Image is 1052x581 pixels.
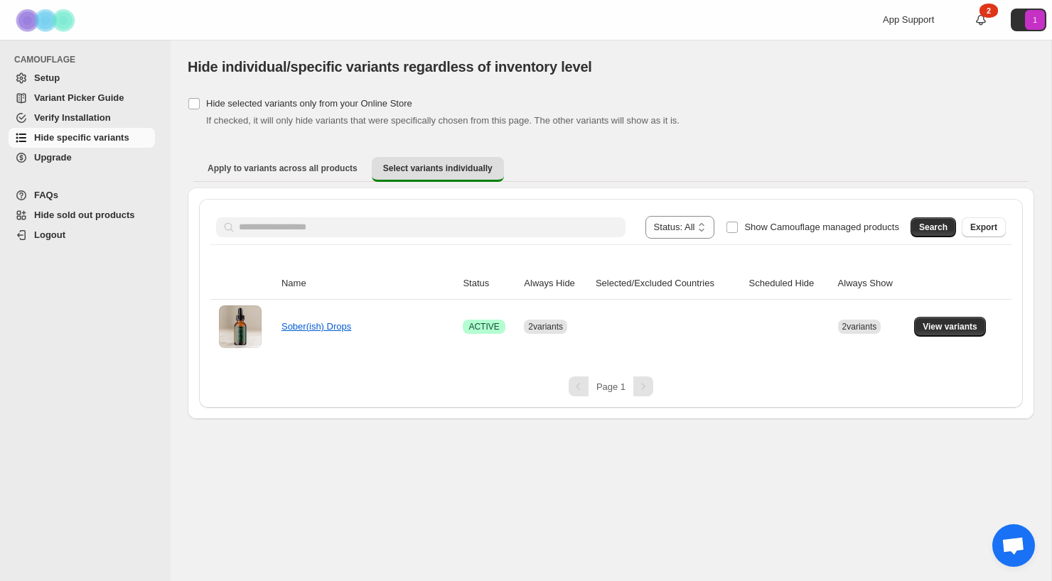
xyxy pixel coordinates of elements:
a: Open chat [992,524,1035,567]
span: ACTIVE [468,321,499,332]
span: CAMOUFLAGE [14,54,161,65]
a: Setup [9,68,155,88]
img: Camouflage [11,1,82,40]
span: Upgrade [34,152,72,163]
span: Hide specific variants [34,132,129,143]
span: Hide sold out products [34,210,135,220]
th: Status [458,268,520,300]
span: Hide individual/specific variants regardless of inventory level [188,59,592,75]
button: Export [962,217,1006,237]
button: Avatar with initials 1 [1011,9,1046,31]
a: FAQs [9,185,155,205]
div: 2 [979,4,998,18]
span: Page 1 [596,381,626,392]
th: Selected/Excluded Countries [591,268,745,300]
a: Verify Installation [9,108,155,128]
span: Logout [34,229,65,240]
a: Logout [9,225,155,245]
a: Hide specific variants [9,128,155,148]
span: Verify Installation [34,112,111,123]
th: Always Hide [520,268,591,300]
a: Variant Picker Guide [9,88,155,108]
th: Scheduled Hide [745,268,834,300]
span: Hide selected variants only from your Online Store [206,98,412,109]
a: Upgrade [9,148,155,168]
span: FAQs [34,190,58,200]
span: Show Camouflage managed products [744,222,899,232]
span: 2 variants [528,322,563,332]
img: Sober(ish) Drops [219,305,262,348]
span: App Support [883,14,934,25]
span: Select variants individually [383,163,493,174]
div: Select variants individually [188,188,1034,419]
span: Variant Picker Guide [34,92,124,103]
a: 2 [974,13,988,27]
span: If checked, it will only hide variants that were specifically chosen from this page. The other va... [206,115,680,126]
span: Apply to variants across all products [208,163,358,174]
button: Apply to variants across all products [196,157,369,180]
span: Avatar with initials 1 [1025,10,1045,30]
span: Search [919,222,948,233]
th: Name [277,268,458,300]
nav: Pagination [210,376,1011,396]
span: Setup [34,72,60,83]
button: Select variants individually [372,157,504,182]
span: 2 variants [842,322,877,332]
button: Search [911,217,956,237]
span: View variants [923,321,977,332]
a: Hide sold out products [9,205,155,225]
span: Export [970,222,997,233]
th: Always Show [834,268,911,300]
button: View variants [914,317,986,337]
a: Sober(ish) Drops [281,321,351,332]
text: 1 [1033,16,1037,24]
